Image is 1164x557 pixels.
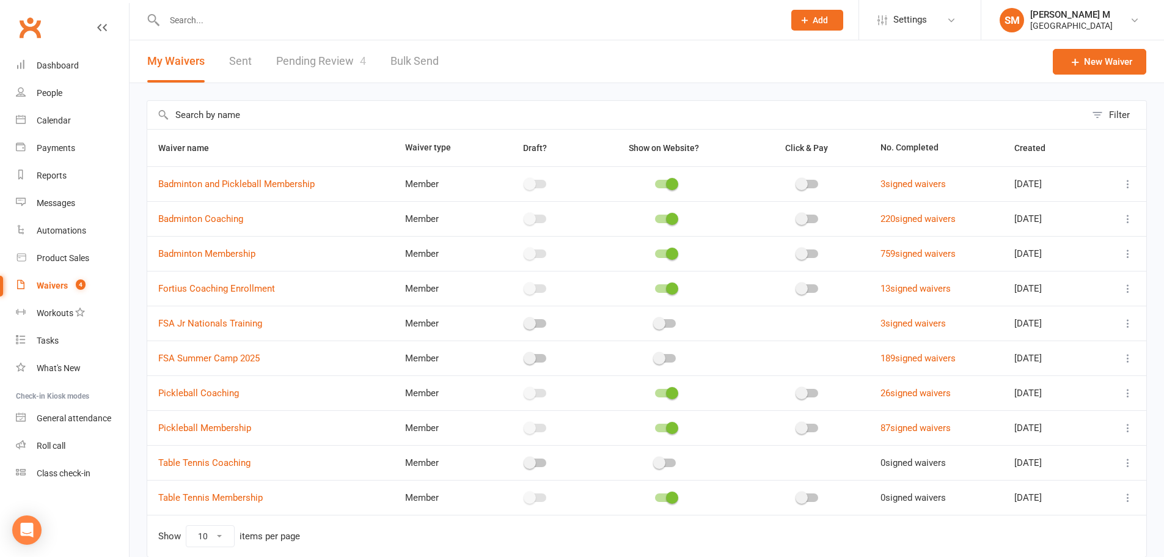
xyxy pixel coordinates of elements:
[147,40,205,83] button: My Waivers
[15,12,45,43] a: Clubworx
[394,130,488,166] th: Waiver type
[390,40,439,83] a: Bulk Send
[16,327,129,355] a: Tasks
[1053,49,1146,75] a: New Waiver
[394,341,488,375] td: Member
[1014,141,1059,155] button: Created
[880,179,946,190] a: 3signed waivers
[1003,271,1096,306] td: [DATE]
[16,162,129,190] a: Reports
[618,141,712,155] button: Show on Website?
[16,300,129,327] a: Workouts
[16,460,129,487] a: Class kiosk mode
[774,141,841,155] button: Click & Pay
[16,217,129,245] a: Automations
[158,213,243,224] a: Badminton Coaching
[523,143,547,153] span: Draft?
[394,306,488,341] td: Member
[158,388,239,399] a: Pickleball Coaching
[16,190,129,217] a: Messages
[16,52,129,79] a: Dashboard
[1030,20,1113,31] div: [GEOGRAPHIC_DATA]
[1109,108,1130,122] div: Filter
[37,226,86,235] div: Automations
[16,79,129,107] a: People
[37,88,62,98] div: People
[1003,410,1096,445] td: [DATE]
[880,422,951,433] a: 87signed waivers
[880,213,956,224] a: 220signed waivers
[394,480,488,515] td: Member
[37,441,65,451] div: Roll call
[791,10,843,31] button: Add
[1003,341,1096,375] td: [DATE]
[880,492,946,503] span: 0 signed waivers
[1003,480,1096,515] td: [DATE]
[394,410,488,445] td: Member
[158,141,222,155] button: Waiver name
[229,40,252,83] a: Sent
[158,143,222,153] span: Waiver name
[37,61,79,70] div: Dashboard
[161,12,775,29] input: Search...
[16,355,129,382] a: What's New
[37,171,67,180] div: Reports
[37,116,71,125] div: Calendar
[394,201,488,236] td: Member
[37,413,111,423] div: General attendance
[1003,166,1096,201] td: [DATE]
[76,279,86,290] span: 4
[1003,236,1096,271] td: [DATE]
[360,54,366,67] span: 4
[240,531,300,542] div: items per page
[869,130,1004,166] th: No. Completed
[158,457,251,468] a: Table Tennis Coaching
[1000,8,1024,32] div: SM
[158,318,262,329] a: FSA Jr Nationals Training
[880,283,951,294] a: 13signed waivers
[1030,9,1113,20] div: [PERSON_NAME] M
[158,492,263,503] a: Table Tennis Membership
[16,272,129,300] a: Waivers 4
[37,468,90,478] div: Class check-in
[37,198,75,208] div: Messages
[37,308,73,318] div: Workouts
[158,422,251,433] a: Pickleball Membership
[276,40,366,83] a: Pending Review4
[158,353,260,364] a: FSA Summer Camp 2025
[394,375,488,410] td: Member
[37,143,75,153] div: Payments
[880,388,951,399] a: 26signed waivers
[1086,101,1146,129] button: Filter
[880,457,946,468] span: 0 signed waivers
[12,515,42,545] div: Open Intercom Messenger
[880,248,956,259] a: 759signed waivers
[1003,306,1096,341] td: [DATE]
[16,405,129,432] a: General attendance kiosk mode
[1003,201,1096,236] td: [DATE]
[158,179,315,190] a: Badminton and Pickleball Membership
[37,253,89,263] div: Product Sales
[394,271,488,306] td: Member
[16,107,129,135] a: Calendar
[37,336,59,345] div: Tasks
[880,318,946,329] a: 3signed waivers
[394,445,488,480] td: Member
[394,236,488,271] td: Member
[16,432,129,460] a: Roll call
[37,363,81,373] div: What's New
[147,101,1086,129] input: Search by name
[158,525,300,547] div: Show
[785,143,828,153] span: Click & Pay
[16,135,129,162] a: Payments
[893,6,927,34] span: Settings
[1014,143,1059,153] span: Created
[512,141,560,155] button: Draft?
[880,353,956,364] a: 189signed waivers
[37,281,68,290] div: Waivers
[1003,375,1096,410] td: [DATE]
[629,143,699,153] span: Show on Website?
[16,245,129,272] a: Product Sales
[813,15,828,25] span: Add
[158,283,275,294] a: Fortius Coaching Enrollment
